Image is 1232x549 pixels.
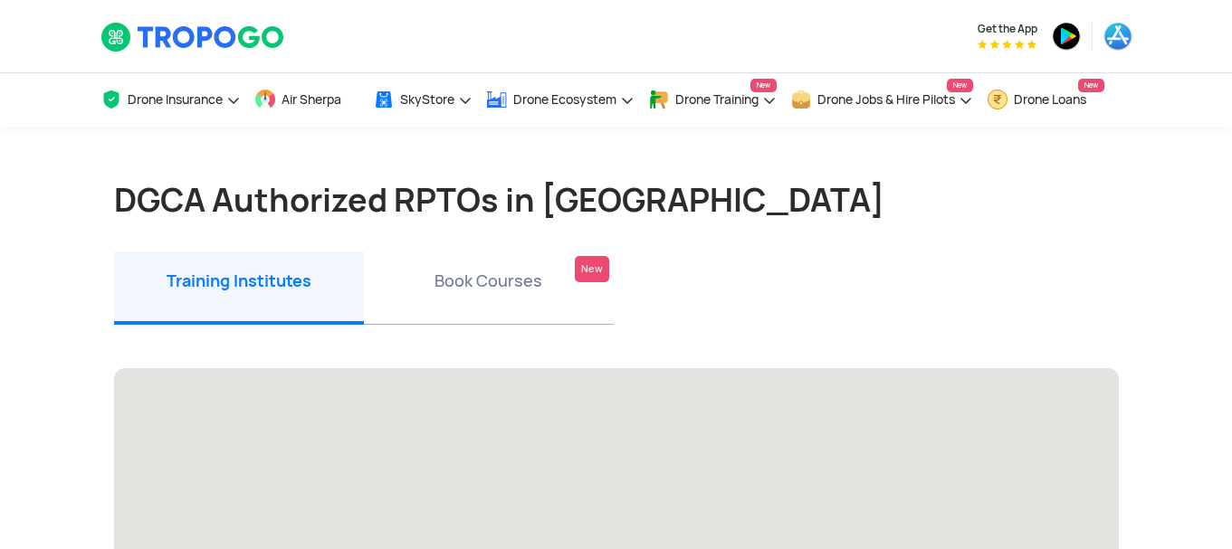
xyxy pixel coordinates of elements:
[400,92,454,107] span: SkyStore
[1078,79,1104,92] span: New
[364,251,614,325] li: Book Courses
[1014,92,1086,107] span: Drone Loans
[978,22,1037,36] span: Get the App
[817,92,955,107] span: Drone Jobs & Hire Pilots
[675,92,759,107] span: Drone Training
[750,79,777,92] span: New
[100,22,286,52] img: TropoGo Logo
[282,92,341,107] span: Air Sherpa
[648,73,777,127] a: Drone TrainingNew
[513,92,616,107] span: Drone Ecosystem
[373,73,473,127] a: SkyStore
[790,73,973,127] a: Drone Jobs & Hire PilotsNew
[575,256,609,282] div: New
[947,79,973,92] span: New
[1052,22,1081,51] img: ic_playstore.png
[114,251,364,325] li: Training Institutes
[254,73,359,127] a: Air Sherpa
[978,40,1036,49] img: App Raking
[114,181,1119,219] h1: DGCA Authorized RPTOs in [GEOGRAPHIC_DATA]
[987,73,1104,127] a: Drone LoansNew
[100,73,241,127] a: Drone Insurance
[1103,22,1132,51] img: ic_appstore.png
[128,92,223,107] span: Drone Insurance
[486,73,635,127] a: Drone Ecosystem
